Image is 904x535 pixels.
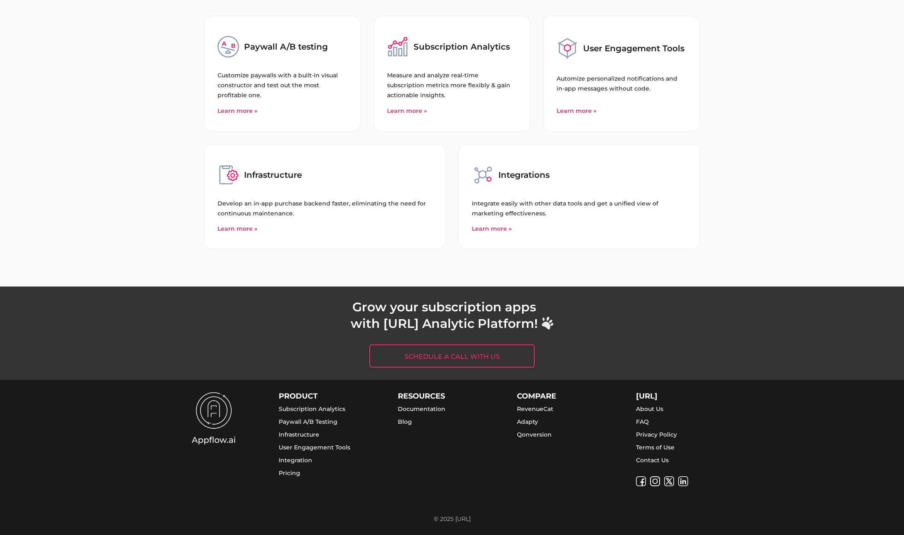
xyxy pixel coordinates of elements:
[398,418,412,425] a: Blog
[185,392,242,448] img: appflow.ai-logo.png
[498,171,550,179] h3: Integrations
[636,392,719,400] div: [URL]
[279,444,350,451] a: User Engagement Tools
[517,392,600,400] div: COMPARE
[557,38,578,59] img: icon-user-engagement-tools
[472,225,512,232] a: Learn more »
[517,405,553,413] a: RevenueCat
[664,476,674,486] img: twitter-icon
[517,418,538,425] a: Adapty
[472,164,493,186] img: icon-integrate-with-other-tools
[279,392,361,400] div: PRODUCT
[636,405,663,413] a: About Us
[414,43,510,51] h3: Subscription Analytics
[218,164,239,186] img: icon-subscription-infrastructure
[279,456,312,464] a: Integration
[472,199,686,219] p: Integrate easily with other data tools and get a unified view of marketing effectiveness.
[557,107,596,115] a: Learn more »
[636,418,649,425] a: FAQ
[351,299,538,315] p: Grow your subscription apps
[636,444,674,451] a: Terms of Use
[583,44,684,53] h3: User Engagement Tools
[244,43,328,51] h3: Paywall A/B testing
[387,71,517,100] p: Measure and analyze real-time subscription metrics more flexibly & gain actionable insights.
[369,344,535,368] a: Schedule a call with us
[387,107,427,115] a: Learn more »
[279,469,300,477] a: Pricing
[650,476,660,486] img: instagram-icon
[218,199,432,219] p: Develop an in-app purchase backend faster, eliminating the need for continuous maintenance.
[636,476,646,486] img: facebook-icon
[636,431,677,438] a: Privacy Policy
[398,405,445,413] a: Documentation
[351,315,538,332] p: with [URL] Analytic Platform!
[279,405,345,413] a: Subscription Analytics
[557,74,686,97] p: Automize personalized notifications and in-app messages without code.
[279,418,337,425] a: Paywall A/B Testing
[517,431,552,438] a: Qonversion
[218,225,257,232] a: Learn more »
[636,456,669,464] a: Contact Us
[398,392,481,400] div: RESOURCES
[387,36,409,57] img: icon-subscription-data-graph
[218,71,347,100] p: Customize paywalls with a built-in visual constructor and test out the most profitable one.
[678,476,688,486] img: linkedin-icon
[244,171,302,179] h3: Infrastructure
[218,107,257,115] a: Learn more »
[279,431,319,438] a: Infrastructure
[218,36,239,57] img: icon-paywall-a-b-testing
